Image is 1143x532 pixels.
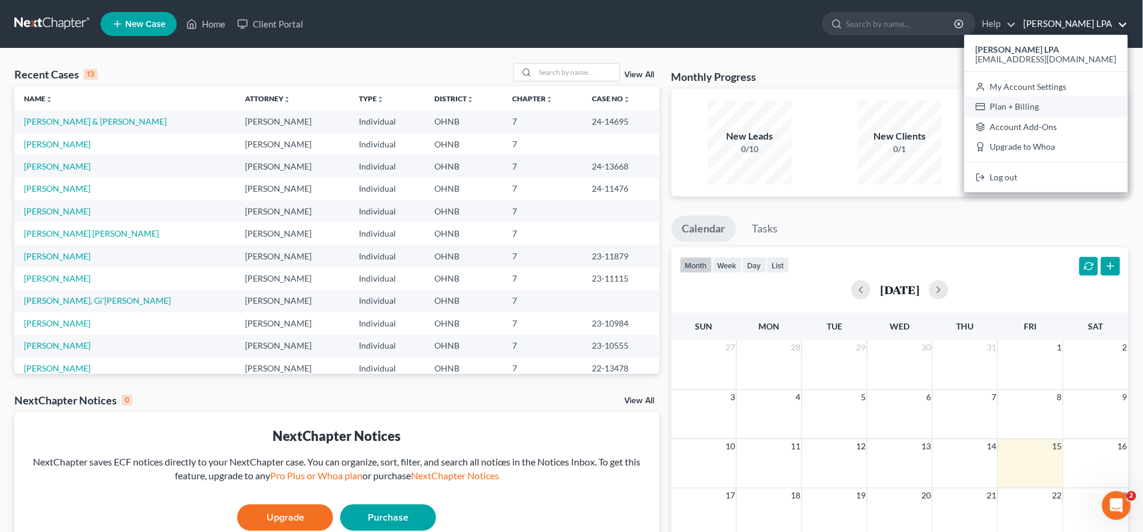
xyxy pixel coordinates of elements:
a: [PERSON_NAME], Gi'[PERSON_NAME] [24,295,171,306]
td: 7 [503,133,582,155]
span: 4 [794,390,802,404]
a: My Account Settings [964,77,1128,97]
a: [PERSON_NAME] [24,139,90,149]
a: Chapterunfold_more [512,94,553,103]
button: week [712,257,742,273]
span: 13 [920,439,932,454]
td: [PERSON_NAME] [235,110,350,132]
span: 16 [1117,439,1129,454]
span: Thu [957,321,974,331]
input: Search by name... [536,64,619,81]
td: Individual [350,133,425,155]
span: 19 [855,488,867,503]
td: [PERSON_NAME] [235,178,350,200]
a: NextChapter Notices [411,470,499,481]
span: 27 [724,340,736,355]
a: Upgrade [237,504,333,531]
span: 18 [790,488,802,503]
a: Plan + Billing [964,96,1128,117]
td: 24-14695 [583,110,660,132]
a: [PERSON_NAME] [24,161,90,171]
span: 31 [985,340,997,355]
td: [PERSON_NAME] [235,133,350,155]
i: unfold_more [46,96,53,103]
td: Individual [350,312,425,334]
td: 7 [503,312,582,334]
button: month [680,257,712,273]
td: OHNB [425,357,503,379]
a: [PERSON_NAME] [24,206,90,216]
td: 7 [503,200,582,222]
a: Account Add-Ons [964,117,1128,137]
div: New Leads [708,129,792,143]
div: NextChapter Notices [14,393,132,407]
td: 7 [503,178,582,200]
a: [PERSON_NAME] [24,273,90,283]
a: Typeunfold_more [359,94,385,103]
td: [PERSON_NAME] [235,290,350,312]
span: 30 [920,340,932,355]
td: Individual [350,155,425,177]
a: [PERSON_NAME] [24,340,90,350]
strong: [PERSON_NAME] LPA [976,44,1060,55]
i: unfold_more [467,96,474,103]
a: Log out [964,167,1128,188]
span: 6 [925,390,932,404]
button: list [767,257,790,273]
span: 1 [1056,340,1063,355]
a: [PERSON_NAME] [24,363,90,373]
iframe: Intercom live chat [1102,491,1131,520]
td: [PERSON_NAME] [235,200,350,222]
span: 15 [1051,439,1063,454]
td: OHNB [425,155,503,177]
span: 28 [790,340,802,355]
div: 0 [122,395,132,406]
td: OHNB [425,245,503,267]
td: Individual [350,110,425,132]
td: OHNB [425,178,503,200]
h2: [DATE] [880,283,920,296]
a: Case Nounfold_more [592,94,631,103]
span: Wed [890,321,910,331]
div: 13 [84,69,98,80]
span: [EMAIL_ADDRESS][DOMAIN_NAME] [976,54,1117,64]
span: 2 [1121,340,1129,355]
td: Individual [350,245,425,267]
span: 12 [855,439,867,454]
a: Upgrade to Whoa [964,137,1128,158]
td: OHNB [425,200,503,222]
a: [PERSON_NAME] & [PERSON_NAME] [24,116,167,126]
button: day [742,257,767,273]
td: [PERSON_NAME] [235,267,350,289]
td: OHNB [425,335,503,357]
td: 23-11115 [583,267,660,289]
a: Nameunfold_more [24,94,53,103]
i: unfold_more [377,96,385,103]
span: Sun [696,321,713,331]
td: [PERSON_NAME] [235,222,350,244]
a: [PERSON_NAME] [24,318,90,328]
td: 22-13478 [583,357,660,379]
a: Calendar [672,216,736,242]
td: Individual [350,335,425,357]
td: 7 [503,267,582,289]
td: 23-11879 [583,245,660,267]
div: New Clients [858,129,942,143]
td: 7 [503,357,582,379]
span: 14 [985,439,997,454]
a: Districtunfold_more [434,94,474,103]
span: Mon [759,321,780,331]
span: 10 [724,439,736,454]
td: [PERSON_NAME] [235,155,350,177]
div: 0/10 [708,143,792,155]
span: 29 [855,340,867,355]
td: 7 [503,155,582,177]
i: unfold_more [624,96,631,103]
a: [PERSON_NAME] [24,183,90,194]
td: [PERSON_NAME] [235,312,350,334]
span: 17 [724,488,736,503]
td: OHNB [425,267,503,289]
a: Home [180,13,231,35]
td: Individual [350,290,425,312]
td: OHNB [425,290,503,312]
